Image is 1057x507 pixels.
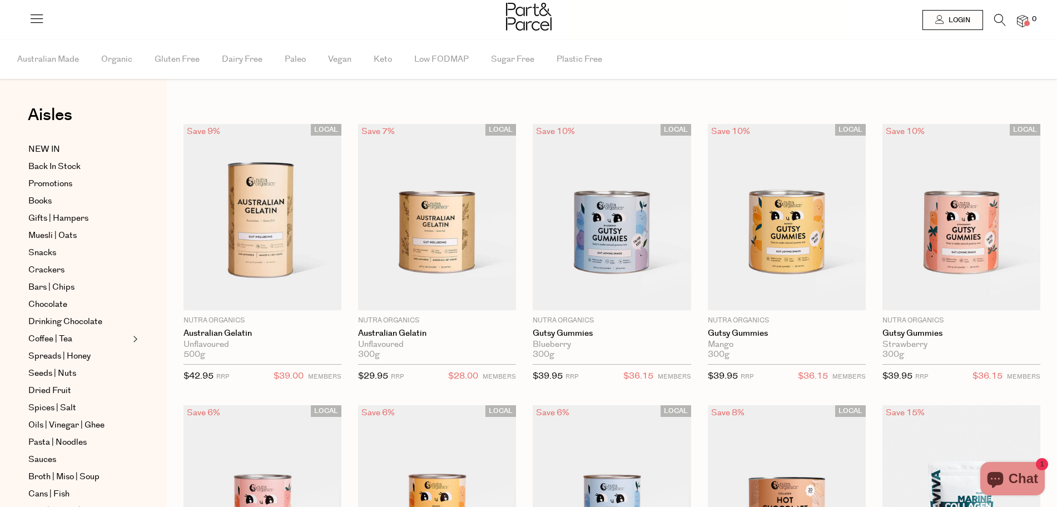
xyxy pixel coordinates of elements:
[565,372,578,381] small: RRP
[28,436,130,449] a: Pasta | Noodles
[358,124,516,311] img: Australian Gelatin
[28,143,60,156] span: NEW IN
[183,329,341,339] a: Australian Gelatin
[28,488,70,501] span: Cans | Fish
[28,436,87,449] span: Pasta | Noodles
[17,40,79,79] span: Australian Made
[658,372,691,381] small: MEMBERS
[183,370,214,382] span: $42.95
[448,369,478,384] span: $28.00
[216,372,229,381] small: RRP
[222,40,262,79] span: Dairy Free
[358,405,398,420] div: Save 6%
[1017,15,1028,27] a: 0
[882,370,912,382] span: $39.95
[28,384,71,397] span: Dried Fruit
[922,10,983,30] a: Login
[708,124,753,139] div: Save 10%
[28,367,76,380] span: Seeds | Nuts
[374,40,392,79] span: Keto
[882,316,1040,326] p: Nutra Organics
[708,329,866,339] a: Gutsy Gummies
[183,340,341,350] div: Unflavoured
[28,401,130,415] a: Spices | Salt
[28,177,72,191] span: Promotions
[358,329,516,339] a: Australian Gelatin
[946,16,970,25] span: Login
[661,405,691,417] span: LOCAL
[28,367,130,380] a: Seeds | Nuts
[28,212,130,225] a: Gifts | Hampers
[533,316,691,326] p: Nutra Organics
[311,124,341,136] span: LOCAL
[1029,14,1039,24] span: 0
[328,40,351,79] span: Vegan
[882,340,1040,350] div: Strawberry
[28,212,88,225] span: Gifts | Hampers
[28,160,81,173] span: Back In Stock
[661,124,691,136] span: LOCAL
[28,332,72,346] span: Coffee | Tea
[308,372,341,381] small: MEMBERS
[533,370,563,382] span: $39.95
[28,195,52,208] span: Books
[183,124,224,139] div: Save 9%
[358,350,380,360] span: 300g
[533,350,554,360] span: 300g
[835,405,866,417] span: LOCAL
[28,350,91,363] span: Spreads | Honey
[1010,124,1040,136] span: LOCAL
[28,264,64,277] span: Crackers
[101,40,132,79] span: Organic
[28,470,100,484] span: Broth | Miso | Soup
[358,340,516,350] div: Unflavoured
[533,340,691,350] div: Blueberry
[28,350,130,363] a: Spreads | Honey
[183,405,224,420] div: Save 6%
[491,40,534,79] span: Sugar Free
[977,462,1048,498] inbox-online-store-chat: Shopify online store chat
[708,316,866,326] p: Nutra Organics
[28,384,130,397] a: Dried Fruit
[915,372,928,381] small: RRP
[28,143,130,156] a: NEW IN
[485,124,516,136] span: LOCAL
[28,419,105,432] span: Oils | Vinegar | Ghee
[533,124,691,311] img: Gutsy Gummies
[835,124,866,136] span: LOCAL
[358,316,516,326] p: Nutra Organics
[28,177,130,191] a: Promotions
[708,124,866,311] img: Gutsy Gummies
[28,470,130,484] a: Broth | Miso | Soup
[741,372,753,381] small: RRP
[533,329,691,339] a: Gutsy Gummies
[28,229,77,242] span: Muesli | Oats
[183,124,341,311] img: Australian Gelatin
[798,369,828,384] span: $36.15
[311,405,341,417] span: LOCAL
[882,329,1040,339] a: Gutsy Gummies
[506,3,552,31] img: Part&Parcel
[708,370,738,382] span: $39.95
[28,401,76,415] span: Spices | Salt
[358,370,388,382] span: $29.95
[183,316,341,326] p: Nutra Organics
[708,340,866,350] div: Mango
[28,419,130,432] a: Oils | Vinegar | Ghee
[414,40,469,79] span: Low FODMAP
[391,372,404,381] small: RRP
[28,453,56,466] span: Sauces
[28,246,130,260] a: Snacks
[28,103,72,127] span: Aisles
[882,124,1040,311] img: Gutsy Gummies
[285,40,306,79] span: Paleo
[28,298,67,311] span: Chocolate
[28,332,130,346] a: Coffee | Tea
[882,350,904,360] span: 300g
[28,453,130,466] a: Sauces
[28,281,130,294] a: Bars | Chips
[28,264,130,277] a: Crackers
[130,332,138,346] button: Expand/Collapse Coffee | Tea
[28,107,72,135] a: Aisles
[28,488,130,501] a: Cans | Fish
